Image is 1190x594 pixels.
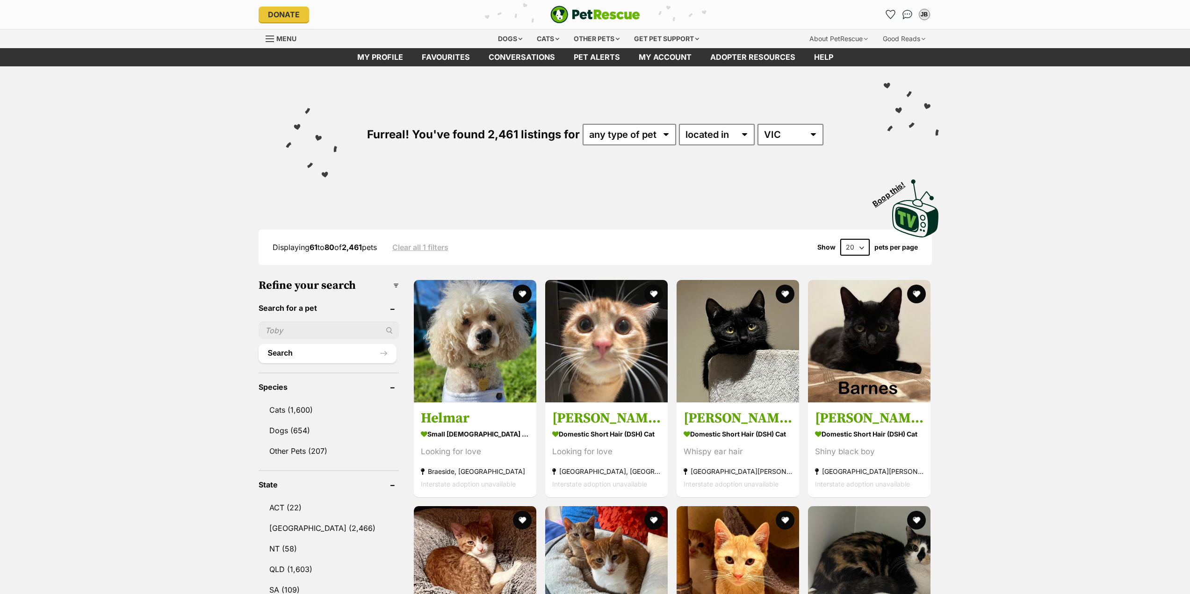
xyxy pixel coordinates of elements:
[883,7,932,22] ul: Account quick links
[513,285,532,303] button: favourite
[684,465,792,478] strong: [GEOGRAPHIC_DATA][PERSON_NAME][GEOGRAPHIC_DATA]
[902,10,912,19] img: chat-41dd97257d64d25036548639549fe6c8038ab92f7586957e7f3b1b290dea8141.svg
[421,465,529,478] strong: Braeside, [GEOGRAPHIC_DATA]
[817,243,836,251] span: Show
[479,48,564,66] a: conversations
[552,465,661,478] strong: [GEOGRAPHIC_DATA], [GEOGRAPHIC_DATA]
[414,402,536,497] a: Helmar small [DEMOGRAPHIC_DATA] Dog Looking for love Braeside, [GEOGRAPHIC_DATA] Interstate adopt...
[513,511,532,530] button: favourite
[259,304,399,312] header: Search for a pet
[412,48,479,66] a: Favourites
[259,539,399,558] a: NT (58)
[701,48,805,66] a: Adopter resources
[259,518,399,538] a: [GEOGRAPHIC_DATA] (2,466)
[342,243,362,252] strong: 2,461
[644,511,663,530] button: favourite
[776,511,794,530] button: favourite
[908,511,926,530] button: favourite
[273,243,377,252] span: Displaying to of pets
[259,279,399,292] h3: Refine your search
[876,29,932,48] div: Good Reads
[259,7,309,22] a: Donate
[530,29,566,48] div: Cats
[421,427,529,441] strong: small [DEMOGRAPHIC_DATA] Dog
[550,6,640,23] a: PetRescue
[259,421,399,440] a: Dogs (654)
[629,48,701,66] a: My account
[564,48,629,66] a: Pet alerts
[815,465,923,478] strong: [GEOGRAPHIC_DATA][PERSON_NAME][GEOGRAPHIC_DATA]
[808,402,930,497] a: [PERSON_NAME] Domestic Short Hair (DSH) Cat Shiny black boy [GEOGRAPHIC_DATA][PERSON_NAME][GEOGRA...
[808,280,930,402] img: Barnes - Domestic Short Hair (DSH) Cat
[367,128,580,141] span: Furreal! You've found 2,461 listings for
[421,480,516,488] span: Interstate adoption unavailable
[348,48,412,66] a: My profile
[259,344,397,363] button: Search
[815,409,923,427] h3: [PERSON_NAME]
[684,427,792,441] strong: Domestic Short Hair (DSH) Cat
[310,243,317,252] strong: 61
[552,409,661,427] h3: [PERSON_NAME]
[815,427,923,441] strong: Domestic Short Hair (DSH) Cat
[325,243,334,252] strong: 80
[259,322,399,339] input: Toby
[552,445,661,458] div: Looking for love
[917,7,932,22] button: My account
[266,29,303,46] a: Menu
[803,29,874,48] div: About PetRescue
[883,7,898,22] a: Favourites
[392,243,448,251] a: Clear all 1 filters
[908,285,926,303] button: favourite
[491,29,529,48] div: Dogs
[421,445,529,458] div: Looking for love
[920,10,929,19] div: JB
[684,409,792,427] h3: [PERSON_NAME]
[550,6,640,23] img: logo-e224e6f780fb5917bec1dbf3a21bbac754714ae5b6737aabdf751b685950b380.svg
[644,285,663,303] button: favourite
[259,498,399,517] a: ACT (22)
[684,480,779,488] span: Interstate adoption unavailable
[276,35,296,43] span: Menu
[871,174,914,208] span: Boop this!
[259,383,399,391] header: Species
[677,402,799,497] a: [PERSON_NAME] Domestic Short Hair (DSH) Cat Whispy ear hair [GEOGRAPHIC_DATA][PERSON_NAME][GEOGRA...
[259,400,399,420] a: Cats (1,600)
[627,29,706,48] div: Get pet support
[259,480,399,489] header: State
[552,480,647,488] span: Interstate adoption unavailable
[259,441,399,461] a: Other Pets (207)
[776,285,794,303] button: favourite
[815,480,910,488] span: Interstate adoption unavailable
[545,402,668,497] a: [PERSON_NAME] Domestic Short Hair (DSH) Cat Looking for love [GEOGRAPHIC_DATA], [GEOGRAPHIC_DATA]...
[545,280,668,402] img: George - Domestic Short Hair (DSH) Cat
[414,280,536,402] img: Helmar - Poodle Dog
[259,559,399,579] a: QLD (1,603)
[892,179,939,237] img: PetRescue TV logo
[815,445,923,458] div: Shiny black boy
[805,48,843,66] a: Help
[567,29,626,48] div: Other pets
[892,171,939,239] a: Boop this!
[677,280,799,402] img: Wilford - Domestic Short Hair (DSH) Cat
[684,445,792,458] div: Whispy ear hair
[552,427,661,441] strong: Domestic Short Hair (DSH) Cat
[874,243,918,251] label: pets per page
[900,7,915,22] a: Conversations
[421,409,529,427] h3: Helmar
